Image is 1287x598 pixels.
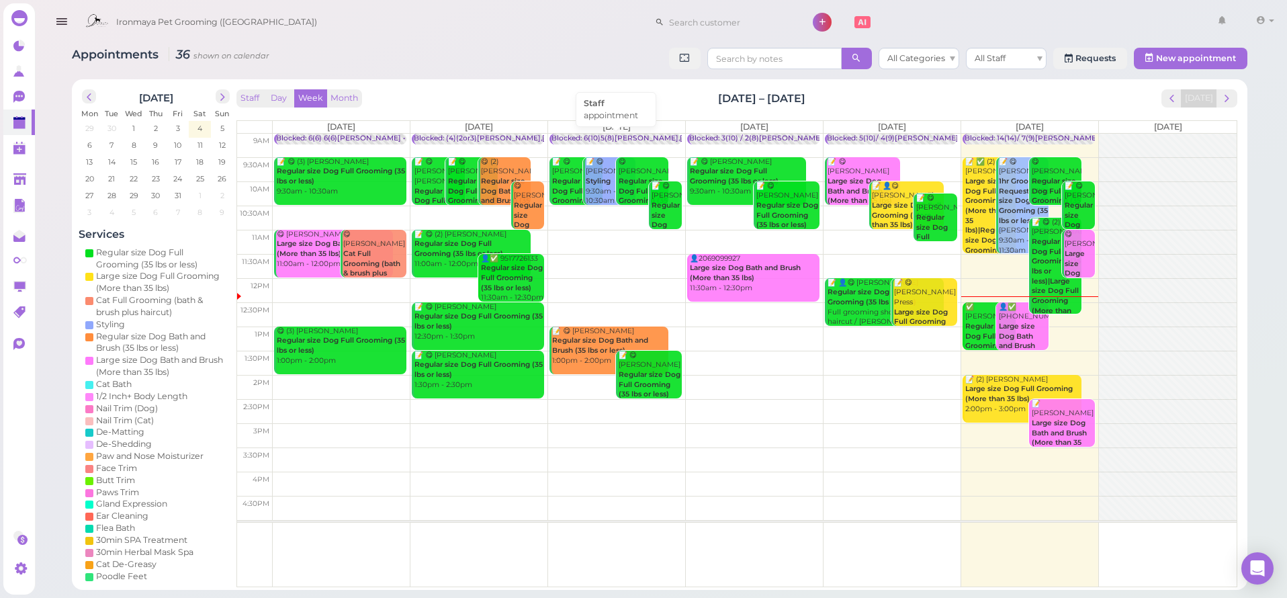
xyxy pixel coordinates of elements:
span: 6 [86,139,93,151]
span: New appointment [1156,53,1236,63]
div: 😋 [PERSON_NAME] 10:00am - 11:00am [513,181,544,310]
span: 8 [196,206,204,218]
button: next [216,89,230,103]
div: 📝 😋 [PERSON_NAME] 1:00pm - 2:00pm [551,327,668,366]
span: 9 [218,206,226,218]
b: Regular size Dog Full Grooming (35 lbs or less) [552,177,601,215]
span: 2 [152,122,159,134]
span: 24 [172,173,183,185]
span: Appointments [72,47,162,61]
span: 2 [219,189,226,202]
span: 1 [197,189,203,202]
span: 4:30pm [242,499,269,508]
span: 29 [128,189,140,202]
div: 📝 😋 [PERSON_NAME] 12:30pm - 1:30pm [414,302,544,342]
span: 10 [173,139,183,151]
span: 2:30pm [243,402,269,411]
b: Large size Dog Full Grooming (More than 35 lbs) [872,201,941,229]
div: 😋 [PERSON_NAME] 11:00am - 12:00pm [343,230,406,309]
div: Regular size Dog Bath and Brush (35 lbs or less) [96,331,226,355]
span: Wed [125,109,142,118]
div: 👤✅ [PHONE_NUMBER] 12:30pm - 1:30pm [998,302,1049,391]
div: Paws Trim [96,486,139,499]
span: 31 [173,189,183,202]
a: Requests [1053,48,1127,69]
div: ✅ [PERSON_NAME] 12:30pm - 1:30pm [965,302,1015,382]
span: All Staff [975,53,1006,63]
span: 3 [175,122,181,134]
span: 17 [173,156,183,168]
b: Large size Dog Bath and Brush (More than 35 lbs) [1065,249,1091,337]
div: 1/2 Inch+ Body Length [96,390,187,402]
span: 21 [107,173,116,185]
div: 📝 👤😋 [PERSON_NAME] 10:00am - 11:00am [871,181,944,241]
div: 😋 [PERSON_NAME] 9:30am - 10:30am [618,157,668,237]
button: Day [263,89,295,108]
b: Regular size Dog Bath and Brush (35 lbs or less) [514,201,542,279]
span: 9am [253,136,269,145]
div: Blocked: 6(6) 6(6)[PERSON_NAME] • appointment [276,134,453,144]
span: 15 [129,156,138,168]
input: Search customer [664,11,795,33]
div: Blocked: 14(14)/ 7(9)[PERSON_NAME] • appointment [965,134,1151,144]
span: 4 [196,122,204,134]
h2: [DATE] – [DATE] [718,91,805,106]
span: 4 [108,206,116,218]
div: 📝 ✅ (2) [PERSON_NAME] 9:30am - 11:30am [965,157,1015,286]
div: Flea Bath [96,522,135,534]
div: Blocked: 3(10) / 2(8)[PERSON_NAME],[PERSON_NAME] • appointment [689,134,940,144]
div: Nail Trim (Cat) [96,415,154,427]
div: De-Matting [96,426,144,438]
div: 😋 (3) [PERSON_NAME] 1:00pm - 2:00pm [276,327,406,366]
div: 👤✅ 9517726133 11:30am - 12:30pm [480,254,544,303]
div: Regular size Dog Full Grooming (35 lbs or less) [96,247,226,271]
b: Regular size Dog Full Grooming (35 lbs or less) [756,201,818,229]
span: [DATE] [327,122,355,132]
span: 13 [85,156,94,168]
b: Regular size Dog Full Grooming (35 lbs or less) [916,213,952,271]
span: 4pm [253,475,269,484]
div: Nail Trim (Dog) [96,402,158,415]
div: 📝 👤😋 [PERSON_NAME] Full grooming shower and haircut / [PERSON_NAME] 12:00pm - 1:00pm [827,278,944,337]
b: Regular size Dog Bath and Brush (35 lbs or less) [552,336,648,355]
b: Regular size Dog Bath and Brush (35 lbs or less) [481,177,530,215]
button: Staff [236,89,263,108]
span: 7 [108,139,115,151]
div: 30min Herbal Mask Spa [96,546,193,558]
span: 25 [195,173,206,185]
div: Gland Expression [96,498,167,510]
b: Large size Dog Bath and Brush (More than 35 lbs) [1032,419,1087,457]
div: Cat Full Grooming (bath & brush plus haircut) [96,294,226,318]
div: De-Shedding [96,438,152,450]
span: 12pm [251,282,269,290]
span: 11:30am [242,257,269,266]
span: 5 [219,122,226,134]
div: 📝 😋 [PERSON_NAME] [PERSON_NAME] 9:30am - 10:30am [414,157,464,246]
div: 📝 😋 (3) [PERSON_NAME] 9:30am - 10:30am [276,157,406,197]
span: 12:30pm [240,306,269,314]
span: Tue [105,109,118,118]
span: 26 [216,173,228,185]
span: 19 [217,156,227,168]
span: 28 [106,189,118,202]
b: Large size Dog Full Grooming (More than 35 lbs) [894,308,948,346]
div: 📝 😋 (2) [PERSON_NAME] 11:00am - 12:00pm [414,230,531,269]
div: 📝 😋 [PERSON_NAME] 1:30pm - 2:30pm [618,351,682,410]
span: 8 [130,139,138,151]
b: Regular size Dog Full Grooming (35 lbs or less) [828,288,916,306]
div: Ear Cleaning [96,510,148,522]
div: 😋 [PERSON_NAME] 9:30am - 10:30am [1031,157,1081,237]
button: next [1216,89,1237,108]
div: Open Intercom Messenger [1241,552,1274,585]
b: Regular size Dog Full Grooming (35 lbs or less) [448,177,497,215]
div: Face Trim [96,462,137,474]
b: Staff [584,98,605,108]
b: Regular size Dog Full Grooming (35 lbs or less) [1065,201,1101,269]
b: Regular size Dog Full Grooming (35 lbs or less) [277,167,405,185]
h2: [DATE] [139,89,173,104]
div: 📝 😋 [PERSON_NAME] 10:00am - 11:00am [756,181,819,251]
span: 9:30am [243,161,269,169]
div: 📝 😋 [PERSON_NAME] 9:30am - 10:30am [447,157,498,237]
div: Blocked: (4)(2or3)[PERSON_NAME],[PERSON_NAME] • appointment [414,134,658,144]
span: 22 [128,173,139,185]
